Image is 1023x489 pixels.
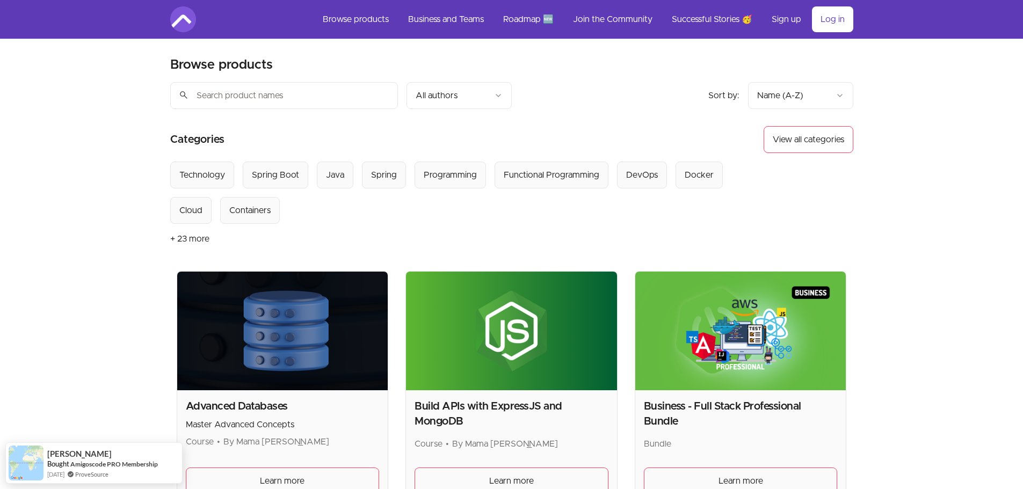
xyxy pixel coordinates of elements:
[495,6,562,32] a: Roadmap 🆕
[314,6,397,32] a: Browse products
[223,437,329,446] span: By Mama [PERSON_NAME]
[564,6,661,32] a: Join the Community
[663,6,761,32] a: Successful Stories 🥳
[179,204,202,217] div: Cloud
[635,272,846,390] img: Product image for Business - Full Stack Professional Bundle
[260,475,304,487] span: Learn more
[415,399,608,429] h2: Build APIs with ExpressJS and MongoDB
[170,6,196,32] img: Amigoscode logo
[177,272,388,390] img: Product image for Advanced Databases
[626,169,658,181] div: DevOps
[75,470,108,479] a: ProveSource
[371,169,397,181] div: Spring
[424,169,477,181] div: Programming
[685,169,714,181] div: Docker
[326,169,344,181] div: Java
[763,6,810,32] a: Sign up
[47,449,112,458] span: [PERSON_NAME]
[446,440,449,448] span: •
[170,82,398,109] input: Search product names
[400,6,492,32] a: Business and Teams
[47,470,64,479] span: [DATE]
[812,6,853,32] a: Log in
[415,440,442,448] span: Course
[719,475,763,487] span: Learn more
[179,87,188,103] span: search
[406,272,617,390] img: Product image for Build APIs with ExpressJS and MongoDB
[644,399,838,429] h2: Business - Full Stack Professional Bundle
[170,224,209,254] button: + 23 more
[489,475,534,487] span: Learn more
[186,399,380,414] h2: Advanced Databases
[70,459,158,469] a: Amigoscode PRO Membership
[170,126,224,153] h2: Categories
[252,169,299,181] div: Spring Boot
[170,56,273,74] h2: Browse products
[179,169,225,181] div: Technology
[644,440,671,448] span: Bundle
[217,437,220,446] span: •
[504,169,599,181] div: Functional Programming
[186,418,380,431] p: Master Advanced Concepts
[9,446,43,480] img: provesource social proof notification image
[186,437,214,446] span: Course
[748,82,853,109] button: Product sort options
[314,6,853,32] nav: Main
[452,440,558,448] span: By Mama [PERSON_NAME]
[47,459,69,468] span: Bought
[708,91,739,100] span: Sort by:
[229,204,271,217] div: Containers
[764,126,853,153] button: View all categories
[407,82,512,109] button: Filter by author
